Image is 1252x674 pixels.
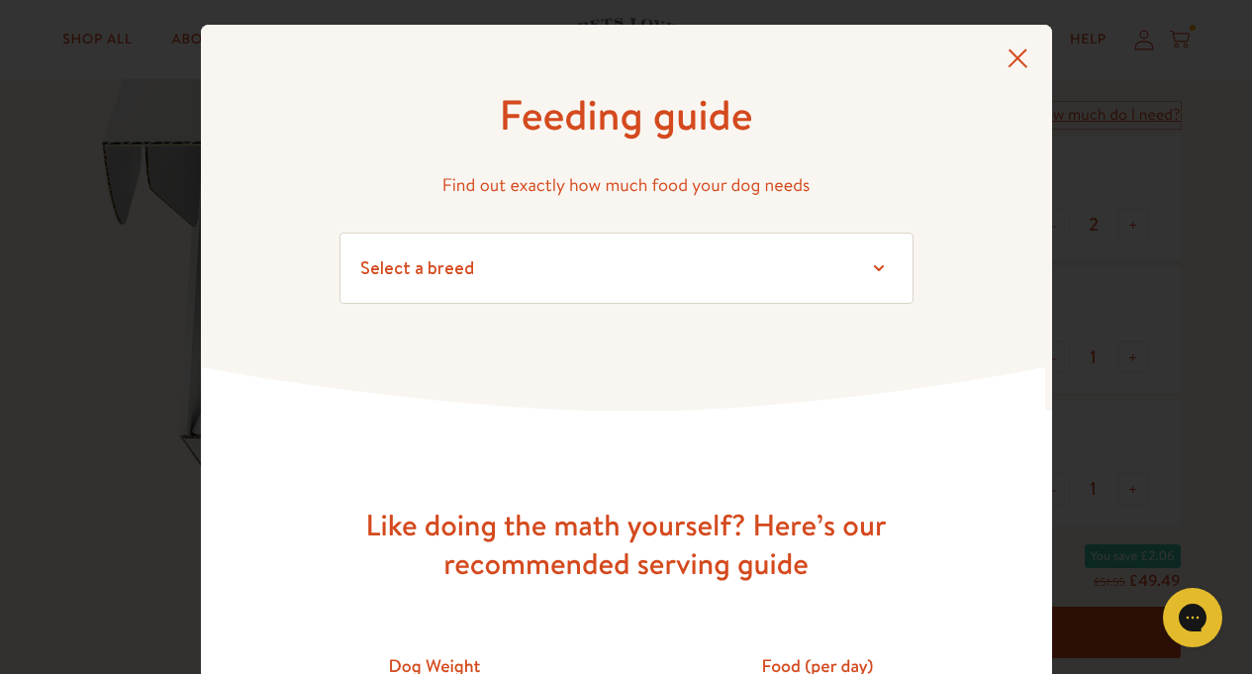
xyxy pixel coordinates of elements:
h1: Feeding guide [339,88,914,143]
p: Find out exactly how much food your dog needs [339,170,914,201]
h3: Like doing the math yourself? Here’s our recommended serving guide [310,506,943,583]
iframe: Gorgias live chat messenger [1153,581,1232,654]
